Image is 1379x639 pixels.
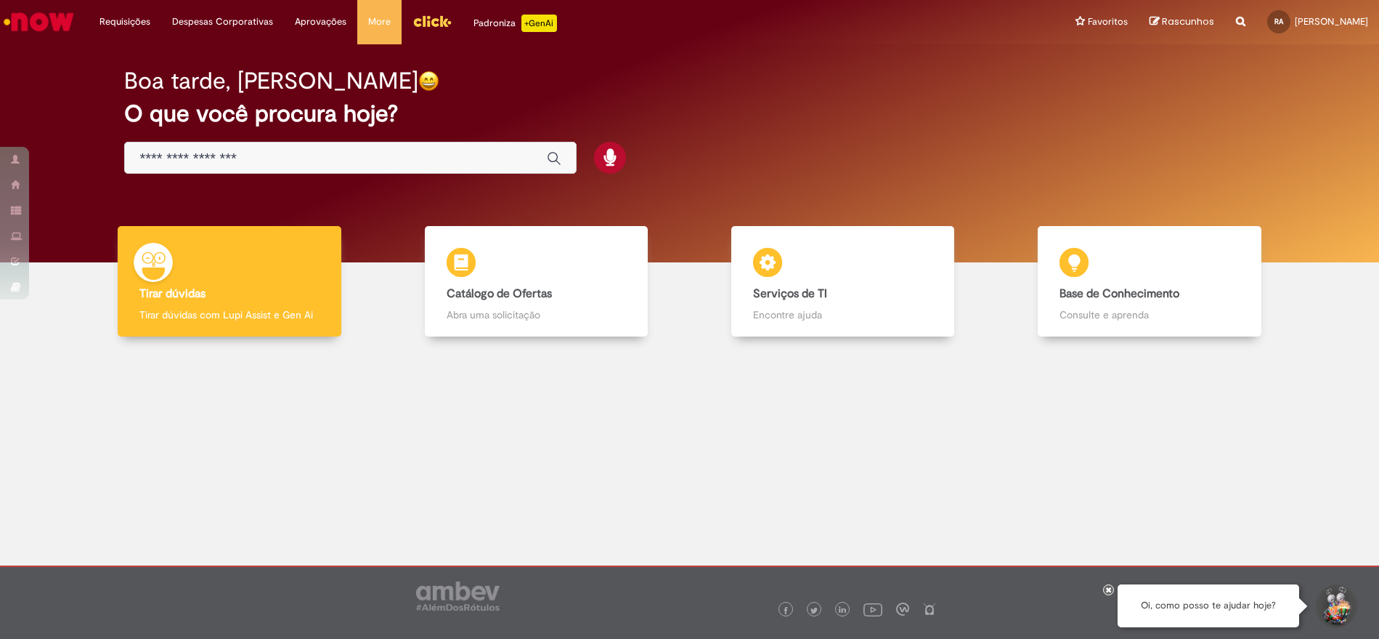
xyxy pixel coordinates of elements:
a: Serviços de TI Encontre ajuda [690,226,996,337]
a: Rascunhos [1150,15,1214,29]
span: RA [1274,17,1283,26]
b: Catálogo de Ofertas [447,286,552,301]
p: +GenAi [521,15,557,32]
img: logo_footer_linkedin.png [839,606,846,615]
button: Iniciar Conversa de Suporte [1314,584,1357,628]
img: logo_footer_workplace.png [896,603,909,616]
span: Rascunhos [1162,15,1214,28]
h2: Boa tarde, [PERSON_NAME] [124,68,418,94]
span: Despesas Corporativas [172,15,273,29]
span: More [368,15,391,29]
p: Abra uma solicitação [447,308,627,322]
img: logo_footer_twitter.png [810,607,818,614]
span: [PERSON_NAME] [1295,15,1368,28]
div: Padroniza [473,15,557,32]
p: Consulte e aprenda [1059,308,1240,322]
b: Tirar dúvidas [139,286,206,301]
a: Base de Conhecimento Consulte e aprenda [996,226,1303,337]
a: Tirar dúvidas Tirar dúvidas com Lupi Assist e Gen Ai [76,226,383,337]
img: logo_footer_youtube.png [863,600,882,619]
img: happy-face.png [418,71,439,92]
p: Encontre ajuda [753,308,933,322]
b: Serviços de TI [753,286,827,301]
h2: O que você procura hoje? [124,101,1254,126]
p: Tirar dúvidas com Lupi Assist e Gen Ai [139,308,320,322]
div: Oi, como posso te ajudar hoje? [1118,584,1299,627]
span: Aprovações [295,15,346,29]
a: Catálogo de Ofertas Abra uma solicitação [383,226,689,337]
img: ServiceNow [1,7,76,36]
b: Base de Conhecimento [1059,286,1179,301]
img: logo_footer_naosei.png [923,603,936,616]
img: logo_footer_facebook.png [782,607,789,614]
span: Requisições [99,15,150,29]
img: click_logo_yellow_360x200.png [412,10,452,32]
img: logo_footer_ambev_rotulo_gray.png [416,582,500,611]
span: Favoritos [1088,15,1128,29]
